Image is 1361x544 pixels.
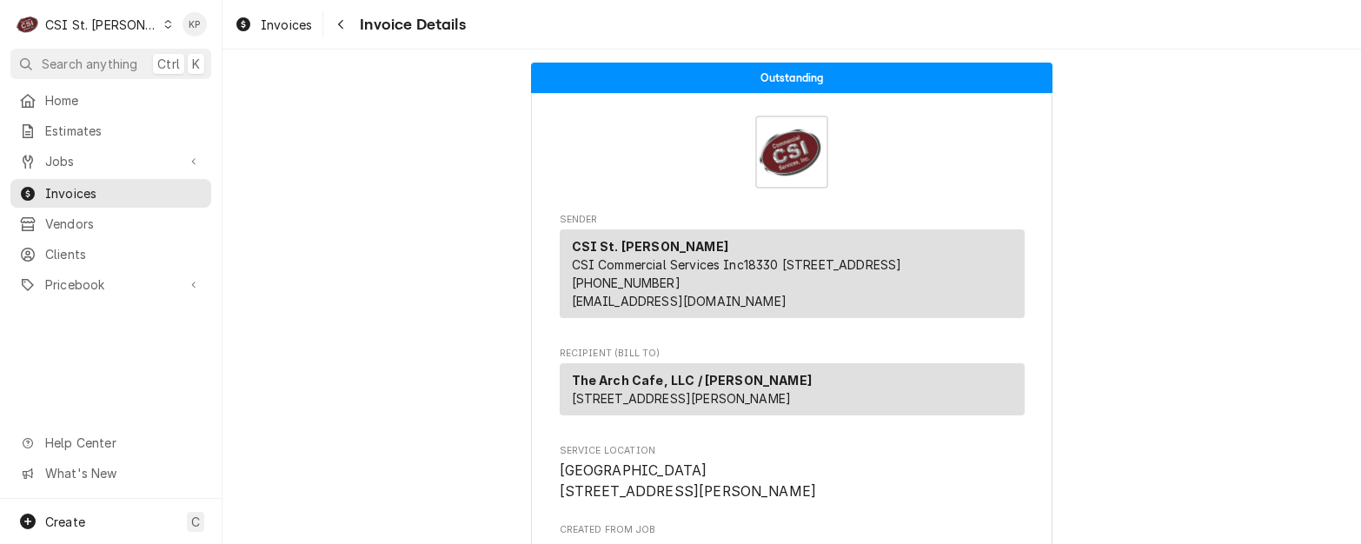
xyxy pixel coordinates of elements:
div: Service Location [560,444,1025,502]
a: Invoices [228,10,319,39]
span: Search anything [42,55,137,73]
div: CSI St. [PERSON_NAME] [45,16,158,34]
a: [PHONE_NUMBER] [572,275,680,290]
span: [GEOGRAPHIC_DATA] [STREET_ADDRESS][PERSON_NAME] [560,462,817,500]
span: Create [45,514,85,529]
a: Estimates [10,116,211,145]
a: Go to Jobs [10,147,211,176]
span: Sender [560,213,1025,227]
a: [EMAIL_ADDRESS][DOMAIN_NAME] [572,294,787,308]
a: Home [10,86,211,115]
span: [STREET_ADDRESS][PERSON_NAME] [572,391,792,406]
div: Status [531,63,1052,93]
span: Outstanding [760,72,824,83]
div: Invoice Sender [560,213,1025,326]
span: K [192,55,200,73]
span: Help Center [45,434,201,452]
button: Navigate back [327,10,355,38]
span: Created From Job [560,523,1025,537]
span: Invoices [261,16,312,34]
span: Estimates [45,122,202,140]
span: Jobs [45,152,176,170]
span: Recipient (Bill To) [560,347,1025,361]
div: Kym Parson's Avatar [183,12,207,36]
span: Ctrl [157,55,180,73]
a: Go to Help Center [10,428,211,457]
span: C [191,513,200,531]
strong: The Arch Cafe, LLC / [PERSON_NAME] [572,373,812,388]
span: Vendors [45,215,202,233]
a: Go to Pricebook [10,270,211,299]
strong: CSI St. [PERSON_NAME] [572,239,728,254]
a: Vendors [10,209,211,238]
div: Invoice Recipient [560,347,1025,423]
span: Service Location [560,461,1025,501]
a: Invoices [10,179,211,208]
span: Service Location [560,444,1025,458]
span: Pricebook [45,275,176,294]
img: Logo [755,116,828,189]
span: Invoices [45,184,202,202]
div: Sender [560,229,1025,325]
a: Go to What's New [10,459,211,488]
div: CSI St. Louis's Avatar [16,12,40,36]
div: Recipient (Bill To) [560,363,1025,415]
span: Invoice Details [355,13,465,36]
span: Home [45,91,202,109]
div: KP [183,12,207,36]
div: C [16,12,40,36]
a: Clients [10,240,211,269]
span: Clients [45,245,202,263]
div: Sender [560,229,1025,318]
span: What's New [45,464,201,482]
div: Recipient (Bill To) [560,363,1025,422]
button: Search anythingCtrlK [10,49,211,79]
span: CSI Commercial Services Inc18330 [STREET_ADDRESS] [572,257,902,272]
